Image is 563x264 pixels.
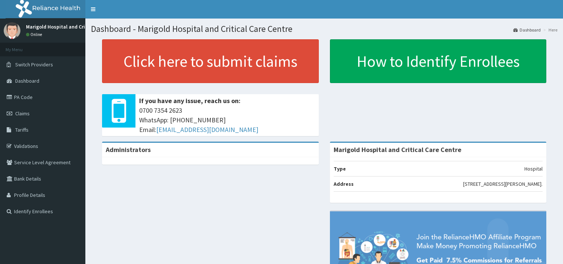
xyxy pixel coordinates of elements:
[26,32,44,37] a: Online
[4,22,20,39] img: User Image
[524,165,543,172] p: Hospital
[330,39,547,83] a: How to Identify Enrollees
[139,106,315,134] span: 0700 7354 2623 WhatsApp: [PHONE_NUMBER] Email:
[15,77,39,84] span: Dashboard
[513,27,541,33] a: Dashboard
[541,27,557,33] li: Here
[334,181,354,187] b: Address
[463,180,543,188] p: [STREET_ADDRESS][PERSON_NAME].
[334,145,461,154] strong: Marigold Hospital and Critical Care Centre
[15,110,30,117] span: Claims
[102,39,319,83] a: Click here to submit claims
[334,165,346,172] b: Type
[106,145,151,154] b: Administrators
[139,96,240,105] b: If you have any issue, reach us on:
[15,126,29,133] span: Tariffs
[156,125,258,134] a: [EMAIL_ADDRESS][DOMAIN_NAME]
[26,24,124,29] p: Marigold Hospital and Critical Care Centre
[15,61,53,68] span: Switch Providers
[91,24,557,34] h1: Dashboard - Marigold Hospital and Critical Care Centre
